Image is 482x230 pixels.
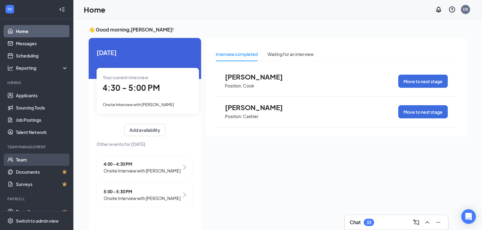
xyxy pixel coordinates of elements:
[435,6,442,13] svg: Notifications
[16,25,68,37] a: Home
[424,219,431,226] svg: ChevronUp
[413,219,420,226] svg: ComposeMessage
[16,218,59,224] div: Switch to admin view
[104,161,181,167] span: 4:00 - 4:30 PM
[104,195,181,202] span: Onsite Interview with [PERSON_NAME]
[216,51,258,57] div: Interview completed
[398,75,448,88] button: Move to next stage
[104,188,181,195] span: 5:00 - 5:30 PM
[411,217,421,227] button: ComposeMessage
[422,217,432,227] button: ChevronUp
[103,75,148,80] span: Your current interview
[463,7,468,12] div: DK
[89,26,467,33] h3: 👋 Good morning, [PERSON_NAME] !
[16,178,68,190] a: SurveysCrown
[366,220,371,225] div: 33
[59,6,65,13] svg: Collapse
[461,209,476,224] div: Open Intercom Messenger
[84,4,105,15] h1: Home
[7,65,13,71] svg: Analysis
[16,166,68,178] a: DocumentsCrown
[16,37,68,50] a: Messages
[103,102,174,107] span: Onsite Interview with [PERSON_NAME]
[16,50,68,62] a: Scheduling
[7,6,13,12] svg: WorkstreamLogo
[7,144,67,150] div: Team Management
[225,73,292,81] span: [PERSON_NAME]
[7,218,13,224] svg: Settings
[16,154,68,166] a: Team
[16,126,68,138] a: Talent Network
[243,113,259,119] p: Cashier
[398,105,448,118] button: Move to next stage
[16,206,68,218] a: PayrollCrown
[16,89,68,102] a: Applicants
[225,113,242,119] p: Position:
[97,48,193,57] span: [DATE]
[435,219,442,226] svg: Minimize
[103,83,160,93] span: 4:30 - 5:00 PM
[7,80,67,85] div: Hiring
[7,196,67,202] div: Payroll
[16,102,68,114] a: Sourcing Tools
[243,83,254,89] p: Cook
[16,114,68,126] a: Job Postings
[448,6,456,13] svg: QuestionInfo
[104,167,181,174] span: Onsite Interview with [PERSON_NAME]
[225,83,242,89] p: Position:
[16,65,68,71] div: Reporting
[97,141,193,147] span: Other events for [DATE]
[350,219,361,226] h3: Chat
[124,124,165,136] button: Add availability
[433,217,443,227] button: Minimize
[267,51,314,57] div: Waiting for an interview
[225,103,292,111] span: [PERSON_NAME]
